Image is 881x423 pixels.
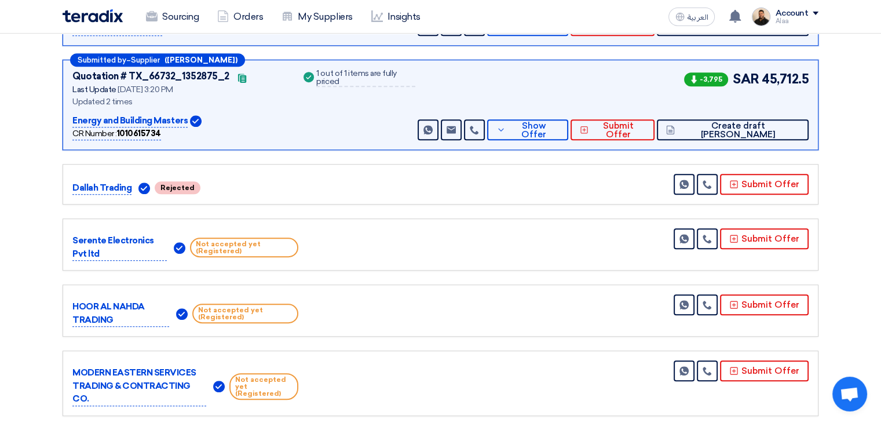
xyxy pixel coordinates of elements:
[72,366,206,406] p: MODERN EASTERN SERVICES TRADING & CONTRACTING CO.
[72,70,229,83] div: Quotation # TX_66732_1352875_2
[70,53,245,67] div: –
[190,238,298,257] span: Not accepted yet (Registered)
[72,300,169,327] p: HOOR AL NAHDA TRADING
[720,360,809,381] button: Submit Offer
[229,373,298,400] span: Not accepted yet (Registered)
[720,228,809,249] button: Submit Offer
[131,56,160,64] span: Supplier
[118,85,173,94] span: [DATE] 3:20 PM
[190,115,202,127] img: Verified Account
[72,96,287,108] div: Updated 2 times
[208,4,272,30] a: Orders
[775,9,808,19] div: Account
[678,17,799,35] span: Create draft [PERSON_NAME]
[272,4,361,30] a: My Suppliers
[174,242,185,254] img: Verified Account
[733,70,759,89] span: SAR
[316,70,415,87] div: 1 out of 1 items are fully priced
[192,304,298,323] span: Not accepted yet (Registered)
[138,183,150,194] img: Verified Account
[155,181,200,194] span: Rejected
[63,9,123,23] img: Teradix logo
[668,8,715,26] button: العربية
[775,18,818,24] div: Alaa
[176,308,188,320] img: Verified Account
[752,8,770,26] img: MAA_1717931611039.JPG
[164,56,237,64] b: ([PERSON_NAME])
[684,72,728,86] span: -3,795
[72,85,116,94] span: Last Update
[72,234,167,261] p: Serente Electronics Pvt ltd
[762,70,809,89] span: 45,712.5
[720,294,809,315] button: Submit Offer
[72,127,161,140] div: CR Number :
[509,17,559,35] span: Show Offer
[72,181,131,195] p: Dallah Trading
[362,4,430,30] a: Insights
[137,4,208,30] a: Sourcing
[591,122,645,139] span: Submit Offer
[117,129,161,138] b: 1010615734
[657,119,809,140] button: Create draft [PERSON_NAME]
[72,114,188,128] p: Energy and Building Masters
[687,13,708,21] span: العربية
[213,381,225,392] img: Verified Account
[571,119,655,140] button: Submit Offer
[591,17,645,35] span: Submit Offer
[78,56,126,64] span: Submitted by
[832,377,867,411] a: Open chat
[720,174,809,195] button: Submit Offer
[487,119,568,140] button: Show Offer
[678,122,799,139] span: Create draft [PERSON_NAME]
[509,122,559,139] span: Show Offer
